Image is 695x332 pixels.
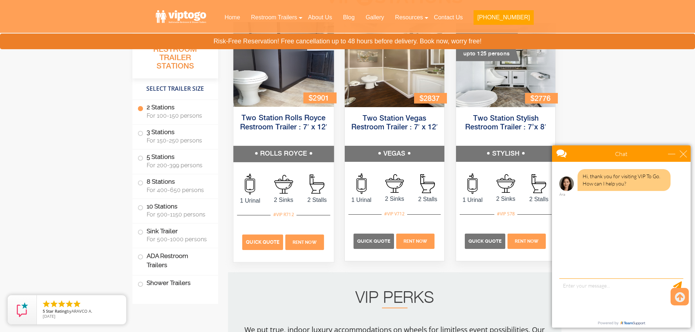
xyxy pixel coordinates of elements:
[468,9,539,29] a: [PHONE_NUMBER]
[233,146,333,162] h5: ROLLS ROYCE
[345,146,444,162] h5: VEGAS
[506,238,547,244] a: Rent Now
[428,9,468,26] a: Contact Us
[147,162,209,169] span: For 200-399 persons
[43,308,45,314] span: 5
[43,309,120,314] span: by
[267,195,300,204] span: 2 Sinks
[43,313,55,319] span: [DATE]
[270,210,296,219] div: #VIP R712
[414,93,447,103] div: $2837
[72,308,92,314] span: ARAVCO A.
[494,209,517,219] div: #VIP S78
[245,174,255,195] img: an icon of urinal
[456,23,556,107] img: A mini restroom trailer with two separate stations and separate doors for males and females
[50,300,58,308] li: 
[309,175,324,194] img: an icon of Stall
[474,10,533,25] button: [PHONE_NUMBER]
[456,196,489,204] span: 1 Urinal
[360,9,390,26] a: Gallery
[147,112,209,119] span: For 100-150 persons
[420,174,435,193] img: an icon of Stall
[15,302,30,317] img: Review Rating
[138,174,213,197] label: 8 Stations
[240,114,327,131] a: Two Station Rolls Royce Restroom Trailer : 7′ x 12′
[303,92,336,103] div: $2901
[233,22,333,107] img: Side view of two station restroom trailer with separate doors for males and females
[243,291,547,308] h2: VIP PERKS
[42,300,51,308] li: 
[489,195,522,203] span: 2 Sinks
[147,211,209,218] span: For 500-1150 persons
[468,238,502,244] span: Quick Quote
[532,174,546,193] img: an icon of Stall
[138,199,213,222] label: 10 Stations
[132,82,218,96] h4: Select Trailer Size
[337,9,360,26] a: Blog
[138,100,213,122] label: 2 Stations
[522,195,556,204] span: 2 Stalls
[411,195,444,204] span: 2 Stalls
[525,93,558,103] div: $2776
[219,9,246,26] a: Home
[65,300,74,308] li: 
[246,239,279,245] span: Quick Quote
[385,174,404,193] img: an icon of sink
[356,173,367,194] img: an icon of urinal
[465,115,546,131] a: Two Station Stylish Restroom Trailer : 7’x 8′
[233,196,267,205] span: 1 Urinal
[395,238,435,244] a: Rent Now
[293,239,317,245] span: Rent Now
[138,223,213,246] label: Sink Trailer
[147,187,209,194] span: For 400-650 persons
[465,238,506,244] a: Quick Quote
[382,209,407,219] div: #VIP V712
[147,137,209,144] span: For 150-250 persons
[246,9,302,26] a: Restroom Trailers
[378,195,411,203] span: 2 Sinks
[515,239,538,244] span: Rent Now
[351,115,438,131] a: Two Station Vegas Restroom Trailer : 7′ x 12′
[390,9,428,26] a: Resources
[46,308,67,314] span: Star Rating
[242,239,284,245] a: Quick Quote
[274,175,293,194] img: an icon of sink
[357,238,390,244] span: Quick Quote
[345,23,444,107] img: Side view of two station restroom trailer with separate doors for males and females
[132,35,218,78] h3: All Portable Restroom Trailer Stations
[138,276,213,291] label: Shower Trailers
[497,174,515,193] img: an icon of sink
[456,146,556,162] h5: STYLISH
[354,238,395,244] a: Quick Quote
[345,196,378,204] span: 1 Urinal
[548,141,695,332] iframe: Live Chat Box
[138,125,213,147] label: 3 Stations
[138,149,213,172] label: 5 Stations
[302,9,337,26] a: About Us
[73,300,81,308] li: 
[404,239,427,244] span: Rent Now
[147,236,209,243] span: For 500-1000 persons
[300,195,334,204] span: 2 Stalls
[138,248,213,273] label: ADA Restroom Trailers
[284,239,325,245] a: Rent Now
[467,173,478,194] img: an icon of urinal
[57,300,66,308] li: 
